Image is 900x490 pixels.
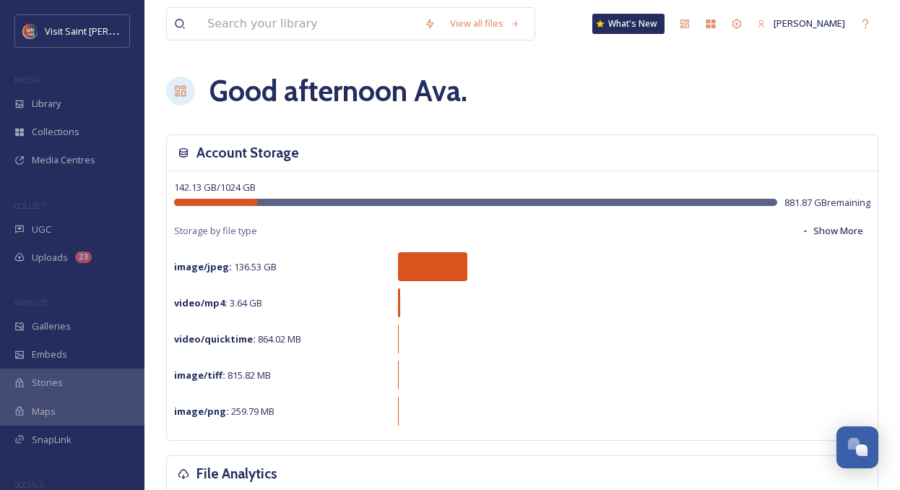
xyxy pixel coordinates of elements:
span: WIDGETS [14,297,48,308]
h3: File Analytics [196,463,277,484]
a: [PERSON_NAME] [750,9,852,38]
input: Search your library [200,8,417,40]
a: What's New [592,14,665,34]
span: Library [32,97,61,111]
a: View all files [443,9,527,38]
span: Galleries [32,319,71,333]
span: Media Centres [32,153,95,167]
span: SnapLink [32,433,72,447]
strong: image/tiff : [174,369,225,382]
span: 259.79 MB [174,405,274,418]
span: Embeds [32,348,67,361]
span: MEDIA [14,74,40,85]
span: Collections [32,125,79,139]
span: Uploads [32,251,68,265]
span: 3.64 GB [174,296,262,309]
strong: image/png : [174,405,229,418]
span: 142.13 GB / 1024 GB [174,181,256,194]
strong: video/mp4 : [174,296,228,309]
span: COLLECT [14,200,46,211]
button: Open Chat [836,426,878,468]
span: SOCIALS [14,479,43,490]
span: UGC [32,223,51,236]
span: [PERSON_NAME] [774,17,845,30]
h1: Good afternoon Ava . [209,69,467,113]
img: Visit%20Saint%20Paul%20Updated%20Profile%20Image.jpg [23,24,38,38]
span: 881.87 GB remaining [784,196,870,210]
h3: Account Storage [196,142,299,163]
button: Show More [794,217,870,245]
strong: image/jpeg : [174,260,232,273]
span: Visit Saint [PERSON_NAME] [45,24,160,38]
span: 815.82 MB [174,369,271,382]
span: Storage by file type [174,224,257,238]
div: 23 [75,252,92,263]
span: 136.53 GB [174,260,277,273]
span: Maps [32,405,56,418]
strong: video/quicktime : [174,332,256,345]
span: Stories [32,376,63,390]
span: 864.02 MB [174,332,301,345]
